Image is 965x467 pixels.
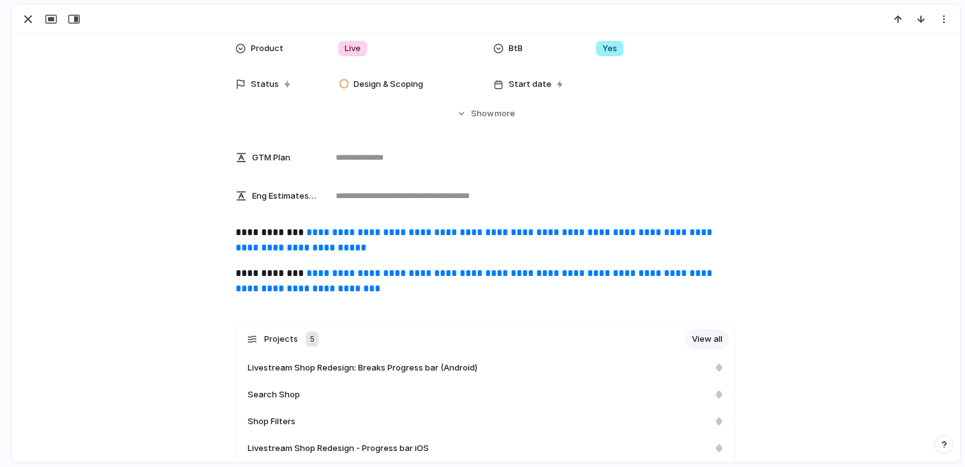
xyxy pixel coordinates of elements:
span: Design & Scoping [354,78,423,91]
span: Product [251,42,283,55]
span: more [495,107,515,120]
span: BtB [509,42,523,55]
a: View all [685,329,729,349]
span: GTM Plan [252,151,290,164]
span: Livestream Shop Redesign - Progress bar iOS [248,442,429,455]
span: Projects [264,333,298,346]
span: Livestream Shop Redesign: Breaks Progress bar (Android) [248,362,477,374]
div: 5 [306,332,318,347]
span: Yes [602,42,617,55]
span: Live [345,42,361,55]
span: Start date [509,78,551,91]
span: Shop Filters [248,415,295,428]
span: Status [251,78,279,91]
span: Eng Estimates (B/iOs/A/W) in Cycles [252,190,317,203]
span: Show [471,107,494,120]
span: Search Shop [248,388,300,401]
button: Showmore [236,102,736,125]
